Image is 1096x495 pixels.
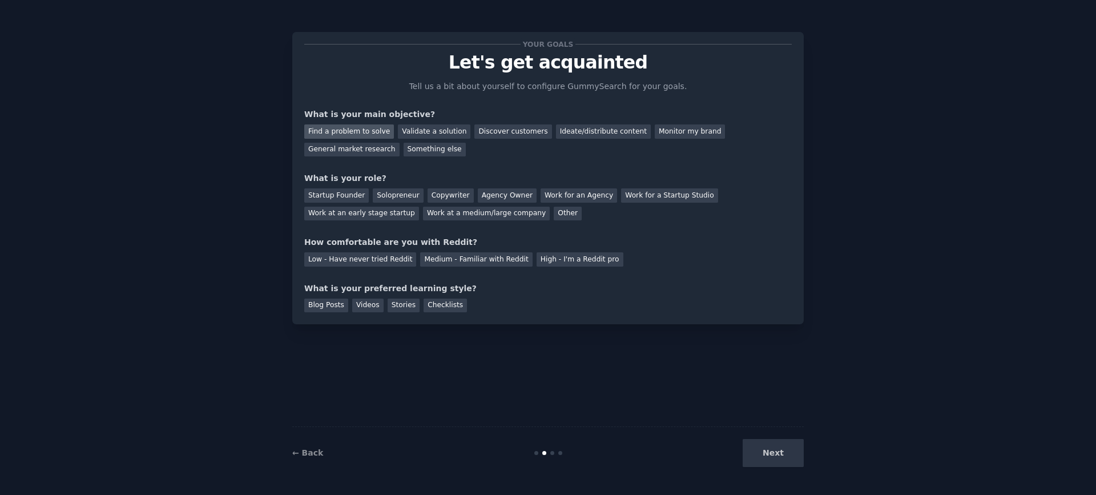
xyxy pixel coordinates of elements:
[398,124,470,139] div: Validate a solution
[541,188,617,203] div: Work for an Agency
[352,299,384,313] div: Videos
[304,283,792,295] div: What is your preferred learning style?
[373,188,423,203] div: Solopreneur
[423,207,550,221] div: Work at a medium/large company
[404,81,692,92] p: Tell us a bit about yourself to configure GummySearch for your goals.
[521,38,575,50] span: Your goals
[424,299,467,313] div: Checklists
[556,124,651,139] div: Ideate/distribute content
[304,172,792,184] div: What is your role?
[304,207,419,221] div: Work at an early stage startup
[554,207,582,221] div: Other
[304,143,400,157] div: General market research
[388,299,420,313] div: Stories
[304,124,394,139] div: Find a problem to solve
[304,108,792,120] div: What is your main objective?
[304,188,369,203] div: Startup Founder
[420,252,532,267] div: Medium - Familiar with Reddit
[655,124,725,139] div: Monitor my brand
[478,188,537,203] div: Agency Owner
[292,448,323,457] a: ← Back
[304,53,792,73] p: Let's get acquainted
[304,299,348,313] div: Blog Posts
[404,143,466,157] div: Something else
[304,236,792,248] div: How comfortable are you with Reddit?
[428,188,474,203] div: Copywriter
[474,124,551,139] div: Discover customers
[304,252,416,267] div: Low - Have never tried Reddit
[537,252,623,267] div: High - I'm a Reddit pro
[621,188,718,203] div: Work for a Startup Studio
